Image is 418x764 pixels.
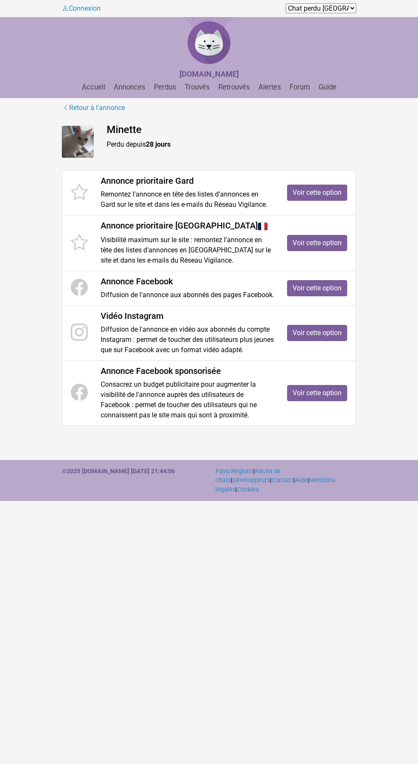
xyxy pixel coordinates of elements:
p: Diffusion de l'annonce aux abonnés des pages Facebook. [101,290,274,300]
a: Contact [272,477,293,484]
p: Remontez l'annonce en tête des listes d'annonces en Gard sur le site et dans les e-mails du Résea... [101,189,274,210]
a: Cookies [237,486,259,493]
a: [DOMAIN_NAME] [180,70,239,78]
a: Voir cette option [287,185,347,201]
img: France [258,221,268,232]
strong: ©2025 [DOMAIN_NAME] [DATE] 21:44:06 [62,468,175,475]
a: Connexion [62,4,101,12]
a: Aide [295,477,308,484]
a: Accueil [78,83,109,91]
a: Annonces [110,83,149,91]
a: Alertes [255,83,284,91]
a: Développeurs [232,477,270,484]
a: Trouvés [181,83,213,91]
h4: Annonce prioritaire [GEOGRAPHIC_DATA] [101,220,274,232]
a: Retrouvés [215,83,253,91]
a: Voir cette option [287,385,347,401]
a: Guide [315,83,340,91]
h4: Annonce Facebook sponsorisée [101,366,274,376]
a: Retour à l'annonce [62,102,125,113]
strong: 28 jours [146,140,171,148]
a: Forum [286,83,313,91]
h4: Minette [107,124,356,136]
a: Voir cette option [287,235,347,251]
img: Chat Perdu France [183,17,235,68]
a: Mentions légales [215,477,335,493]
h4: Annonce prioritaire Gard [101,176,274,186]
p: Consacrez un budget publicitaire pour augmenter la visibilité de l'annonce auprès des utilisateur... [101,379,274,420]
a: Voir cette option [287,325,347,341]
p: Visibilité maximum sur le site : remontez l'annonce en tête des listes d'annonces en [GEOGRAPHIC_... [101,235,274,266]
h4: Vidéo Instagram [101,311,274,321]
a: Pays/Régions [215,468,253,475]
strong: [DOMAIN_NAME] [180,69,239,78]
div: | | | | | | [209,467,363,495]
a: Perdus [151,83,180,91]
p: Diffusion de l'annonce en vidéo aux abonnés du compte Instagram : permet de toucher des utilisate... [101,324,274,355]
a: Voir cette option [287,280,347,296]
p: Perdu depuis [107,139,356,150]
h4: Annonce Facebook [101,276,274,286]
